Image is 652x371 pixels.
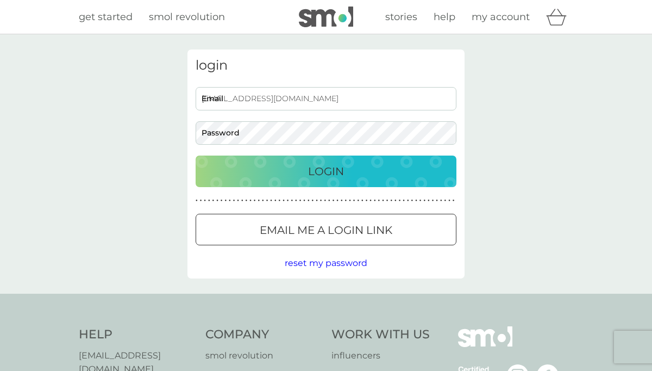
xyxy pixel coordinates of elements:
[283,198,285,203] p: ●
[353,198,355,203] p: ●
[349,198,351,203] p: ●
[472,11,530,23] span: my account
[295,198,297,203] p: ●
[382,198,384,203] p: ●
[285,258,367,268] span: reset my password
[444,198,447,203] p: ●
[428,198,430,203] p: ●
[316,198,318,203] p: ●
[299,198,302,203] p: ●
[205,349,321,363] a: smol revolution
[331,326,430,343] h4: Work With Us
[254,198,256,203] p: ●
[403,198,405,203] p: ●
[436,198,438,203] p: ●
[336,198,338,203] p: ●
[237,198,239,203] p: ●
[320,198,322,203] p: ●
[453,198,455,203] p: ●
[285,256,367,270] button: reset my password
[287,198,289,203] p: ●
[341,198,343,203] p: ●
[241,198,243,203] p: ●
[270,198,272,203] p: ●
[308,198,310,203] p: ●
[385,11,417,23] span: stories
[308,163,344,180] p: Login
[423,198,425,203] p: ●
[258,198,260,203] p: ●
[246,198,248,203] p: ●
[208,198,210,203] p: ●
[333,198,335,203] p: ●
[546,6,573,28] div: basket
[458,326,512,363] img: smol
[79,326,195,343] h4: Help
[149,9,225,25] a: smol revolution
[366,198,368,203] p: ●
[328,198,330,203] p: ●
[196,214,456,245] button: Email me a login link
[274,198,277,203] p: ●
[411,198,413,203] p: ●
[415,198,417,203] p: ●
[221,198,223,203] p: ●
[291,198,293,203] p: ●
[149,11,225,23] span: smol revolution
[79,11,133,23] span: get started
[224,198,227,203] p: ●
[378,198,380,203] p: ●
[266,198,268,203] p: ●
[331,349,430,363] a: influencers
[324,198,326,203] p: ●
[385,9,417,25] a: stories
[79,9,133,25] a: get started
[434,11,455,23] span: help
[419,198,422,203] p: ●
[279,198,281,203] p: ●
[432,198,434,203] p: ●
[196,198,198,203] p: ●
[200,198,202,203] p: ●
[249,198,252,203] p: ●
[205,326,321,343] h4: Company
[260,221,392,239] p: Email me a login link
[204,198,206,203] p: ●
[448,198,450,203] p: ●
[361,198,363,203] p: ●
[216,198,218,203] p: ●
[399,198,401,203] p: ●
[229,198,231,203] p: ●
[303,198,305,203] p: ●
[299,7,353,27] img: smol
[390,198,392,203] p: ●
[434,9,455,25] a: help
[196,156,456,187] button: Login
[369,198,372,203] p: ●
[196,58,456,73] h3: login
[312,198,314,203] p: ●
[407,198,409,203] p: ●
[212,198,215,203] p: ●
[386,198,388,203] p: ●
[262,198,264,203] p: ●
[394,198,397,203] p: ●
[345,198,347,203] p: ●
[233,198,235,203] p: ●
[374,198,376,203] p: ●
[357,198,359,203] p: ●
[440,198,442,203] p: ●
[472,9,530,25] a: my account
